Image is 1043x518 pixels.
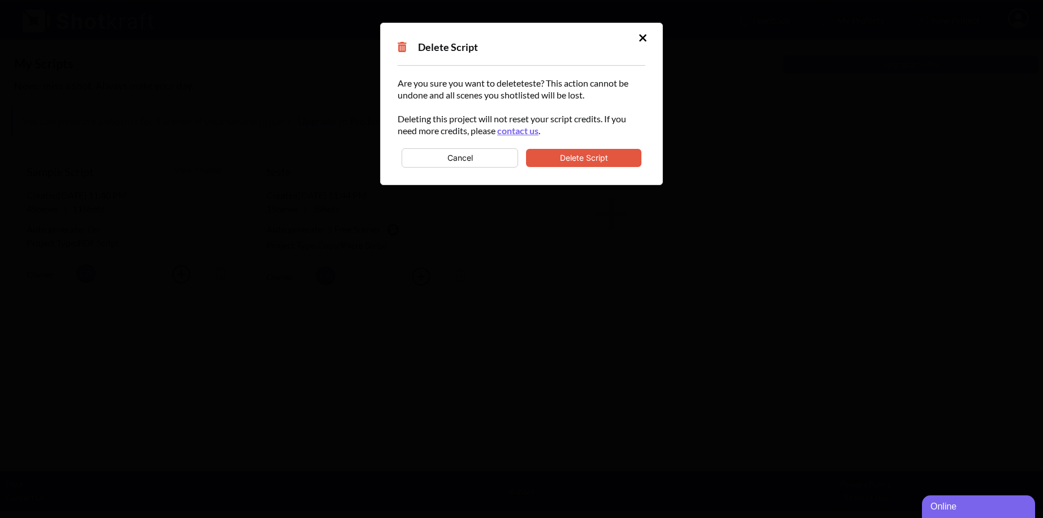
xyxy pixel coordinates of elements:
button: Cancel [402,148,518,168]
button: Delete Script [526,149,641,167]
span: Delete Script [398,41,478,53]
div: Are you sure you want to delete teste ? This action cannot be undone and all scenes you shotliste... [398,77,645,168]
a: contact us [497,125,538,136]
iframe: chat widget [922,493,1037,518]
